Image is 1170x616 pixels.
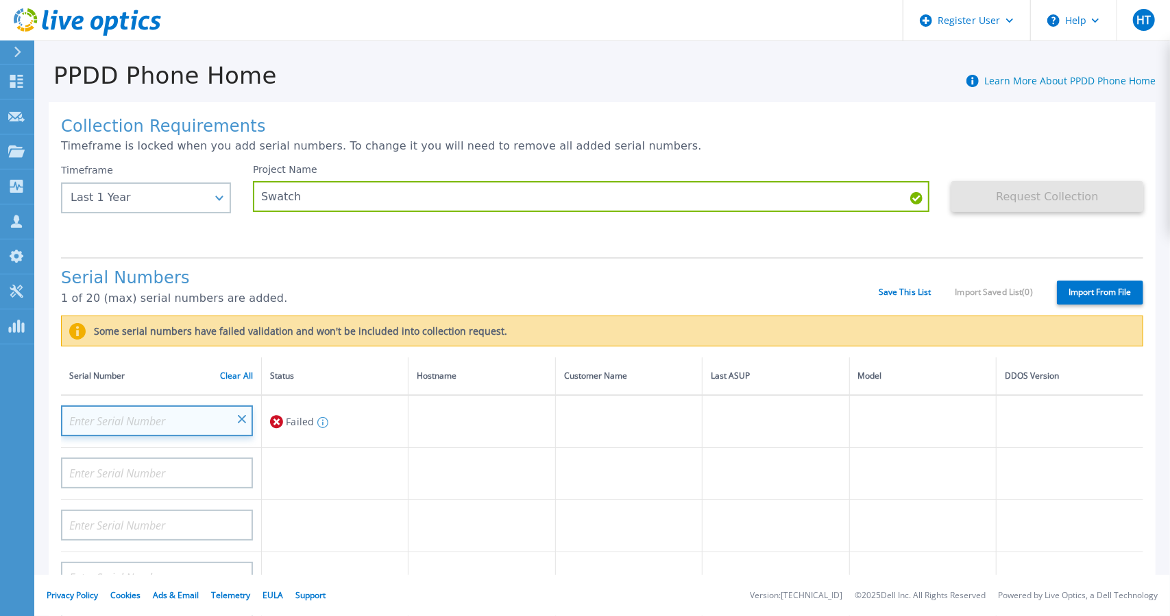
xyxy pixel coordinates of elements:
th: Customer Name [555,357,702,395]
span: HT [1136,14,1151,25]
a: Clear All [220,371,253,381]
label: Some serial numbers have failed validation and won't be included into collection request. [86,326,507,337]
div: Serial Number [69,368,253,383]
div: Failed [270,409,400,434]
li: Powered by Live Optics, a Dell Technology [998,591,1158,600]
a: Privacy Policy [47,589,98,601]
input: Enter Serial Number [61,562,253,593]
th: Last ASUP [703,357,849,395]
button: Request Collection [951,181,1143,212]
input: Enter Serial Number [61,458,253,488]
label: Project Name [253,165,317,174]
p: 1 of 20 (max) serial numbers are added. [61,292,879,305]
a: Save This List [879,287,931,297]
h1: PPDD Phone Home [34,62,277,89]
input: Enter Serial Number [61,510,253,541]
a: Cookies [110,589,141,601]
div: Last 1 Year [71,191,206,204]
a: EULA [263,589,283,601]
a: Ads & Email [153,589,199,601]
label: Timeframe [61,165,113,176]
li: © 2025 Dell Inc. All Rights Reserved [855,591,986,600]
th: Model [849,357,996,395]
input: Enter Serial Number [61,405,253,436]
h1: Collection Requirements [61,117,1143,137]
th: Status [262,357,409,395]
li: Version: [TECHNICAL_ID] [750,591,842,600]
input: Enter Project Name [253,181,929,212]
label: Import From File [1057,281,1143,305]
a: Telemetry [211,589,250,601]
h1: Serial Numbers [61,269,879,288]
a: Learn More About PPDD Phone Home [984,74,1156,87]
th: DDOS Version [997,357,1143,395]
p: Timeframe is locked when you add serial numbers. To change it you will need to remove all added s... [61,140,1143,152]
th: Hostname [409,357,555,395]
a: Support [295,589,326,601]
